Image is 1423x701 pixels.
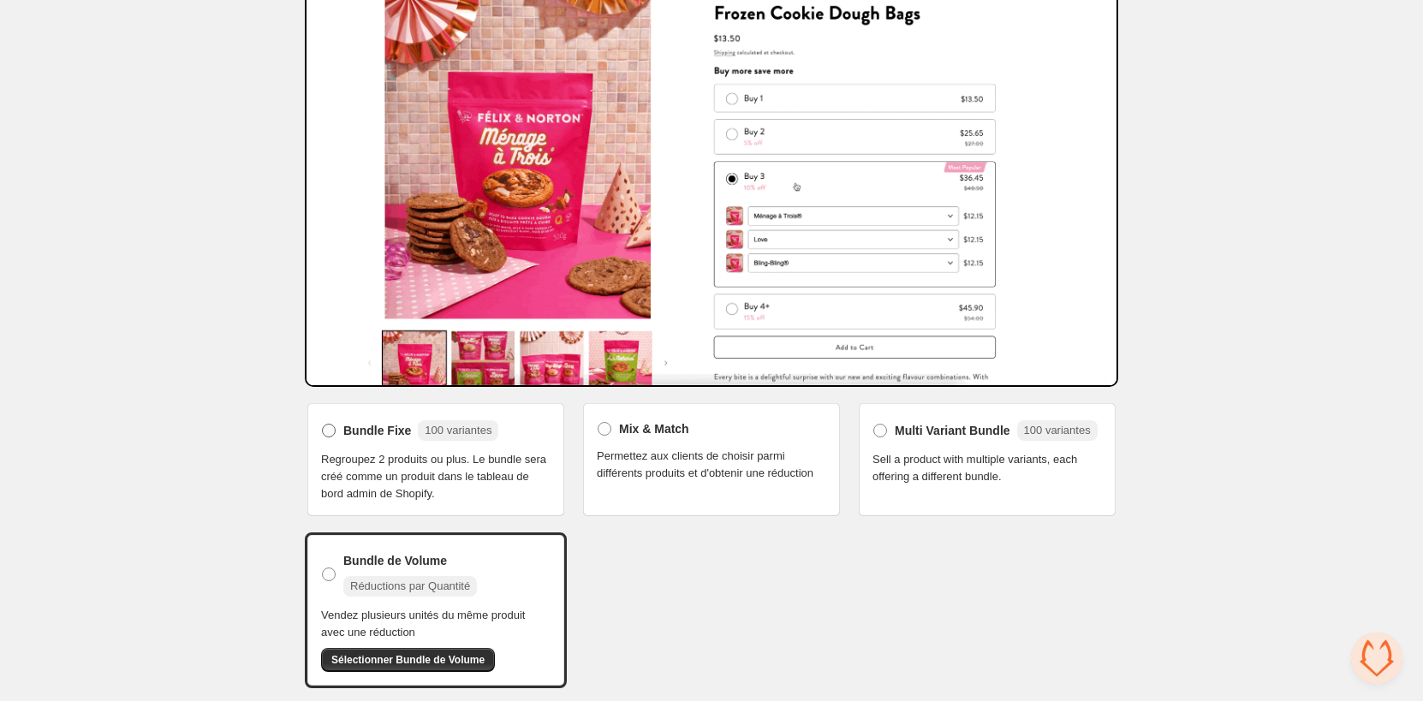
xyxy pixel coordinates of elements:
[425,424,491,437] span: 100 variantes
[1024,424,1091,437] span: 100 variantes
[321,607,551,641] span: Vendez plusieurs unités du même produit avec une réduction
[331,653,485,667] span: Sélectionner Bundle de Volume
[872,451,1102,485] span: Sell a product with multiple variants, each offering a different bundle.
[321,648,495,672] button: Sélectionner Bundle de Volume
[350,579,470,592] span: Réductions par Quantité
[1351,633,1402,684] div: Ouvrir le chat
[619,420,689,437] span: Mix & Match
[343,422,411,439] span: Bundle Fixe
[895,422,1010,439] span: Multi Variant Bundle
[597,448,826,482] span: Permettez aux clients de choisir parmi différents produits et d'obtenir une réduction
[321,451,551,502] span: Regroupez 2 produits ou plus. Le bundle sera créé comme un produit dans le tableau de bord admin ...
[343,552,447,569] span: Bundle de Volume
